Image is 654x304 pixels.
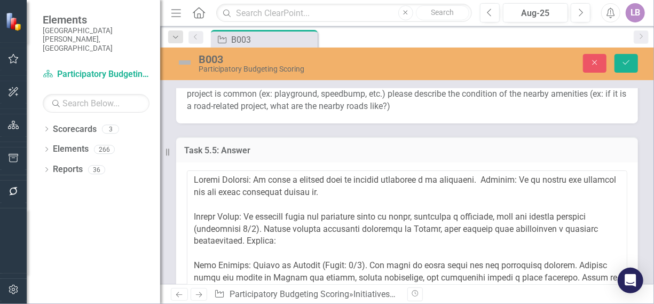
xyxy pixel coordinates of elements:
button: Search [416,5,469,20]
a: Reports [53,163,83,176]
a: Participatory Budgeting Scoring [43,68,149,81]
a: Elements [53,143,89,155]
div: B003 [199,53,427,65]
div: Aug-25 [507,7,565,20]
a: Scorecards [53,123,97,136]
div: 266 [94,145,115,154]
img: Not Defined [176,54,193,71]
button: LB [626,3,645,22]
button: Aug-25 [503,3,569,22]
a: Participatory Budgeting Scoring [230,289,349,299]
input: Search ClearPoint... [216,4,471,22]
div: » » [214,289,399,301]
div: B003 [231,33,315,46]
span: Search [431,8,454,17]
img: ClearPoint Strategy [5,12,24,30]
div: Open Intercom Messenger [618,268,643,293]
div: 36 [88,165,105,174]
a: Initiatives [353,289,396,299]
div: Participatory Budgeting Scoring [199,65,427,73]
h3: Task 5.5: Answer [184,146,630,155]
span: Elements [43,13,149,26]
small: [GEOGRAPHIC_DATA][PERSON_NAME], [GEOGRAPHIC_DATA] [43,26,149,52]
div: 3 [102,124,119,134]
input: Search Below... [43,94,149,113]
textarea: To enrich screen reader interactions, please activate Accessibility in Grammarly extension settings [187,170,627,300]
